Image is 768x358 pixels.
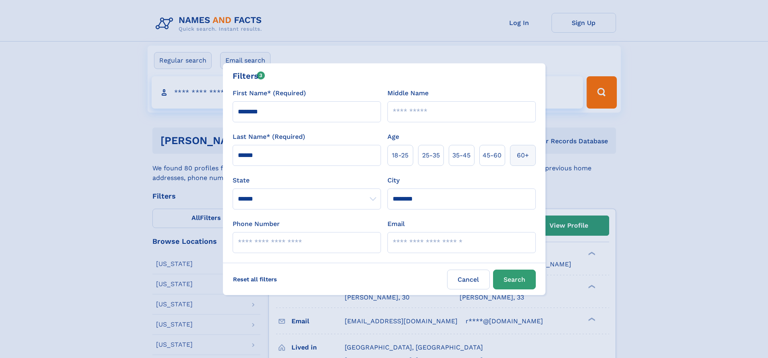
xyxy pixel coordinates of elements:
label: Cancel [447,270,490,289]
span: 18‑25 [392,151,408,160]
span: 25‑35 [422,151,440,160]
label: State [233,176,381,185]
span: 60+ [517,151,529,160]
label: First Name* (Required) [233,88,306,98]
label: Reset all filters [228,270,282,289]
span: 35‑45 [452,151,470,160]
label: Phone Number [233,219,280,229]
span: 45‑60 [483,151,502,160]
label: Middle Name [387,88,429,98]
label: Last Name* (Required) [233,132,305,142]
label: City [387,176,400,185]
button: Search [493,270,536,289]
label: Email [387,219,405,229]
label: Age [387,132,399,142]
div: Filters [233,70,265,82]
